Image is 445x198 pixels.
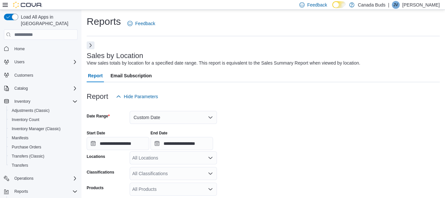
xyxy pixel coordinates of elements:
[113,90,161,103] button: Hide Parameters
[7,133,80,143] button: Manifests
[9,134,31,142] a: Manifests
[388,1,389,9] p: |
[9,143,44,151] a: Purchase Orders
[9,116,42,124] a: Inventory Count
[14,99,30,104] span: Inventory
[9,152,78,160] span: Transfers (Classic)
[124,93,158,100] span: Hide Parameters
[12,71,36,79] a: Customers
[14,73,33,78] span: Customers
[332,1,346,8] input: Dark Mode
[402,1,440,9] p: [PERSON_NAME]
[9,161,31,169] a: Transfers
[87,93,108,100] h3: Report
[392,1,400,9] div: Jillian Vander Doelen
[7,143,80,152] button: Purchase Orders
[12,44,78,53] span: Home
[125,17,158,30] a: Feedback
[12,45,27,53] a: Home
[12,84,30,92] button: Catalog
[14,189,28,194] span: Reports
[208,187,213,192] button: Open list of options
[9,125,63,133] a: Inventory Manager (Classic)
[87,52,143,60] h3: Sales by Location
[9,107,78,114] span: Adjustments (Classic)
[12,175,78,182] span: Operations
[87,15,121,28] h1: Reports
[12,108,50,113] span: Adjustments (Classic)
[87,137,149,150] input: Press the down key to open a popover containing a calendar.
[7,115,80,124] button: Inventory Count
[394,1,398,9] span: JV
[1,70,80,80] button: Customers
[87,60,360,67] div: View sales totals by location for a specified date range. This report is equivalent to the Sales ...
[14,176,34,181] span: Operations
[7,124,80,133] button: Inventory Manager (Classic)
[87,114,110,119] label: Date Range
[9,134,78,142] span: Manifests
[12,188,31,195] button: Reports
[9,161,78,169] span: Transfers
[358,1,385,9] p: Canada Buds
[7,152,80,161] button: Transfers (Classic)
[12,58,78,66] span: Users
[14,86,28,91] span: Catalog
[307,2,327,8] span: Feedback
[12,98,33,105] button: Inventory
[1,84,80,93] button: Catalog
[12,71,78,79] span: Customers
[12,145,41,150] span: Purchase Orders
[14,59,24,65] span: Users
[9,152,47,160] a: Transfers (Classic)
[87,154,105,159] label: Locations
[7,161,80,170] button: Transfers
[12,117,39,122] span: Inventory Count
[151,130,167,136] label: End Date
[130,111,217,124] button: Custom Date
[208,155,213,160] button: Open list of options
[1,44,80,53] button: Home
[1,57,80,67] button: Users
[12,175,36,182] button: Operations
[12,154,44,159] span: Transfers (Classic)
[13,2,42,8] img: Cova
[12,163,28,168] span: Transfers
[151,137,213,150] input: Press the down key to open a popover containing a calendar.
[87,170,114,175] label: Classifications
[1,174,80,183] button: Operations
[18,14,78,27] span: Load All Apps in [GEOGRAPHIC_DATA]
[1,187,80,196] button: Reports
[208,171,213,176] button: Open list of options
[87,185,104,190] label: Products
[12,84,78,92] span: Catalog
[135,20,155,27] span: Feedback
[9,125,78,133] span: Inventory Manager (Classic)
[12,58,27,66] button: Users
[87,130,105,136] label: Start Date
[9,107,52,114] a: Adjustments (Classic)
[12,98,78,105] span: Inventory
[110,69,152,82] span: Email Subscription
[87,41,94,49] button: Next
[12,135,28,141] span: Manifests
[12,126,61,131] span: Inventory Manager (Classic)
[9,116,78,124] span: Inventory Count
[1,97,80,106] button: Inventory
[9,143,78,151] span: Purchase Orders
[14,46,25,52] span: Home
[7,106,80,115] button: Adjustments (Classic)
[12,188,78,195] span: Reports
[88,69,103,82] span: Report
